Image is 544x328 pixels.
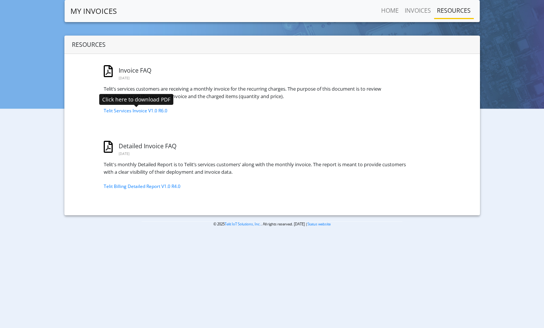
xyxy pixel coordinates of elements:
[119,67,197,74] h6: Invoice FAQ
[225,222,261,227] a: Telit IoT Solutions, Inc.
[64,36,480,54] div: Resources
[99,94,173,105] div: Click here to download PDF
[434,3,474,18] a: RESOURCES
[104,107,167,114] a: Telit Services Invoice V1.0 R6.0
[119,151,130,156] span: [DATE]
[104,183,180,189] a: Telit Billing Detailed Report V1.0 R4.0
[119,76,130,81] span: [DATE]
[104,161,406,176] article: Telit's monthly Detailed Report is to Telit’s services customers’ along with the monthly invoice....
[70,4,117,19] a: MY INVOICES
[378,3,402,18] a: Home
[402,3,434,18] a: INVOICES
[142,221,402,227] p: © 2025 . All rights reserved. [DATE] |
[119,143,197,150] h6: Detailed Invoice FAQ
[104,85,406,100] article: Telit’s services customers are receiving a monthly invoice for the recurring charges. The purpose...
[307,222,331,227] a: Status website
